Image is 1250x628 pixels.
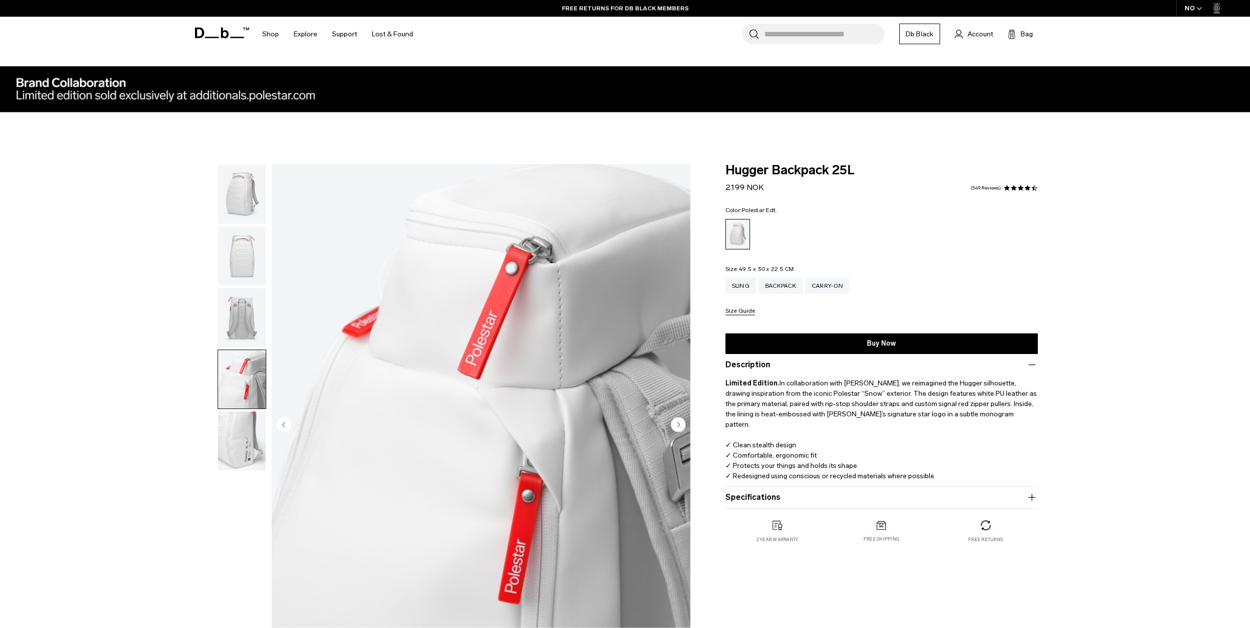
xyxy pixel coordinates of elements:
[218,226,266,285] img: Hugger Backpack 25L Polestar Edt.
[671,417,686,434] button: Next slide
[759,278,803,294] a: Backpack
[218,164,266,223] img: Hugger Backpack 25L Polestar Edt.
[742,207,777,214] span: Polestar Edt.
[725,164,1038,177] span: Hugger Backpack 25L
[725,379,779,387] strong: Limited Edition.
[218,411,266,471] button: Hugger Backpack 25L Polestar Edt.
[955,28,993,40] a: Account
[218,164,266,224] button: Hugger Backpack 25L Polestar Edt.
[863,536,899,543] p: Free shipping
[739,266,794,273] span: 49.5 x 30 x 22.5 CM
[725,333,1038,354] a: Buy Now
[294,17,317,52] a: Explore
[725,371,1038,491] p: In collaboration with [PERSON_NAME], we reimagined the Hugger silhouette, drawing inspiration fro...
[255,17,420,52] nav: Main Navigation
[756,536,799,543] p: 2 year warranty
[806,278,849,294] a: Carry-on
[1008,28,1033,40] button: Bag
[1021,29,1033,39] span: Bag
[971,186,1001,191] a: 549 reviews
[725,308,755,315] button: Size Guide
[968,536,1003,543] p: Free returns
[725,183,764,192] span: 2.199 NOK
[372,17,413,52] a: Lost & Found
[725,207,778,213] legend: Color:
[218,350,266,410] button: Hugger Backpack 25L Polestar Edt.
[262,17,279,52] a: Shop
[218,288,266,347] img: Hugger Backpack 25L Polestar Edt.
[218,226,266,286] button: Hugger Backpack 25L Polestar Edt.
[968,29,993,39] span: Account
[899,24,940,44] a: Db Black
[725,278,756,294] a: Sling
[725,266,794,272] legend: Size:
[562,4,689,13] a: FREE RETURNS FOR DB BLACK MEMBERS
[277,417,291,434] button: Previous slide
[218,288,266,348] button: Hugger Backpack 25L Polestar Edt.
[332,17,357,52] a: Support
[725,219,750,249] a: Polestar Edt.
[218,411,266,470] img: Hugger Backpack 25L Polestar Edt.
[725,359,1038,371] button: Description
[218,350,266,409] img: Hugger Backpack 25L Polestar Edt.
[725,491,1038,503] button: Specifications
